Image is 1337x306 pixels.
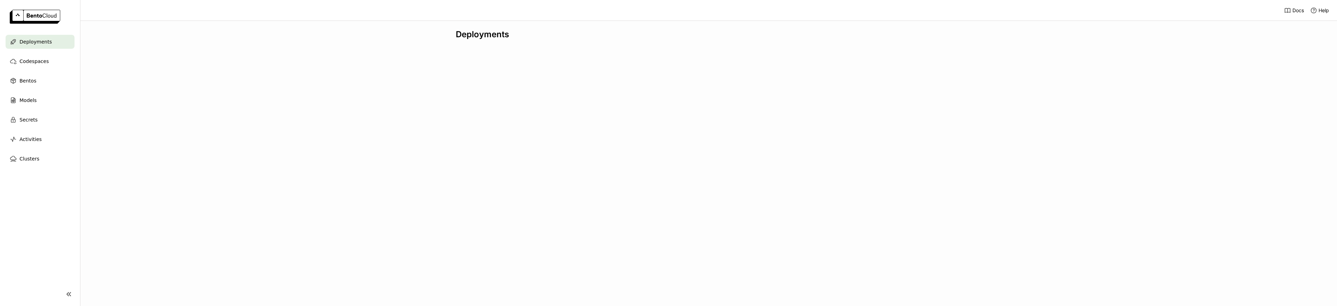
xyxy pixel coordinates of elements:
[6,113,75,127] a: Secrets
[1310,7,1329,14] div: Help
[1284,7,1304,14] a: Docs
[19,77,36,85] span: Bentos
[19,135,42,143] span: Activities
[19,38,52,46] span: Deployments
[19,96,37,104] span: Models
[6,152,75,166] a: Clusters
[1319,7,1329,14] span: Help
[6,93,75,107] a: Models
[456,29,961,40] div: Deployments
[10,10,60,24] img: logo
[19,155,39,163] span: Clusters
[19,116,38,124] span: Secrets
[1292,7,1304,14] span: Docs
[6,132,75,146] a: Activities
[19,57,49,65] span: Codespaces
[6,74,75,88] a: Bentos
